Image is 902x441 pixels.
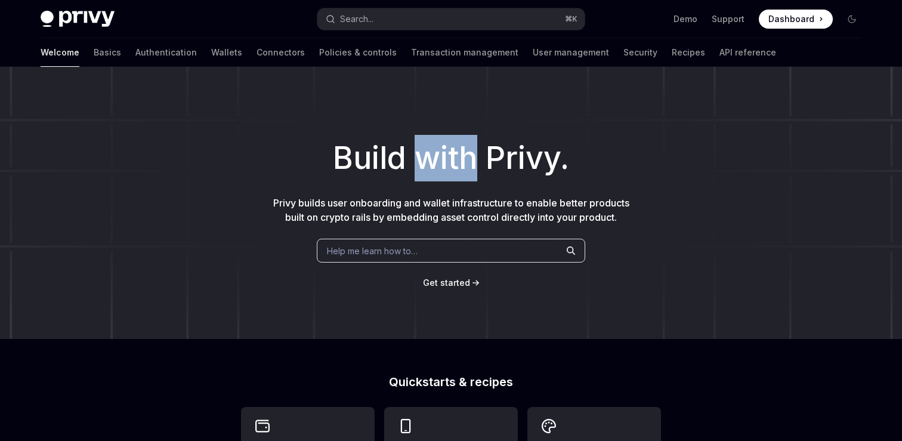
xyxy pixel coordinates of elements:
img: dark logo [41,11,115,27]
a: Basics [94,38,121,67]
a: Recipes [672,38,705,67]
a: Get started [423,277,470,289]
span: ⌘ K [565,14,577,24]
span: Dashboard [768,13,814,25]
a: Welcome [41,38,79,67]
a: Support [712,13,745,25]
a: Dashboard [759,10,833,29]
span: Help me learn how to… [327,245,418,257]
div: Search... [340,12,373,26]
a: Policies & controls [319,38,397,67]
a: Demo [674,13,697,25]
a: Transaction management [411,38,518,67]
span: Privy builds user onboarding and wallet infrastructure to enable better products built on crypto ... [273,197,629,223]
button: Search...⌘K [317,8,585,30]
h2: Quickstarts & recipes [241,376,661,388]
a: User management [533,38,609,67]
h1: Build with Privy. [19,135,883,181]
span: Get started [423,277,470,288]
a: Connectors [257,38,305,67]
a: Authentication [135,38,197,67]
a: Security [623,38,657,67]
a: Wallets [211,38,242,67]
button: Toggle dark mode [842,10,861,29]
a: API reference [719,38,776,67]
